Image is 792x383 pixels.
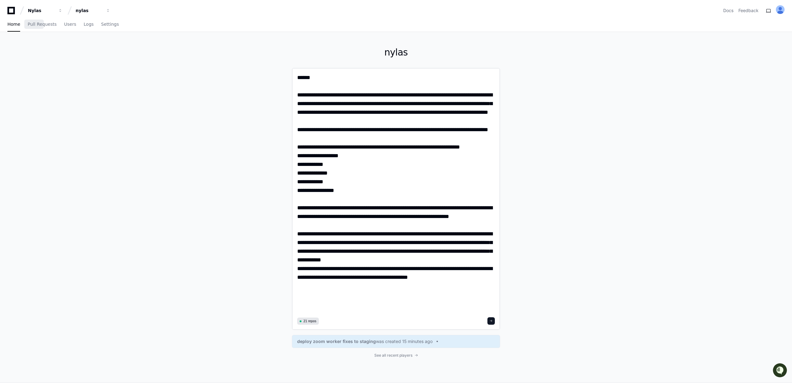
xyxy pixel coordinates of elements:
a: Home [7,17,20,32]
a: Docs [723,7,733,14]
a: deploy zoom worker fixes to stagingwas created 15 minutes ago [297,338,495,345]
button: Feedback [738,7,759,14]
div: Nylas [28,7,55,14]
span: Pylon [62,65,75,70]
img: ALV-UjU-Uivu_cc8zlDcn2c9MNEgVYayUocKx0gHV_Yy_SMunaAAd7JZxK5fgww1Mi-cdUJK5q-hvUHnPErhbMG5W0ta4bF9-... [776,5,785,14]
div: We're offline, but we'll be back soon! [21,52,90,57]
a: Users [64,17,76,32]
button: nylas [73,5,113,16]
a: See all recent players [292,353,500,358]
a: Powered byPylon [44,65,75,70]
img: 1756235613930-3d25f9e4-fa56-45dd-b3ad-e072dfbd1548 [6,46,17,57]
div: Welcome [6,25,113,35]
span: was created 15 minutes ago [376,338,433,345]
div: nylas [76,7,102,14]
span: Home [7,22,20,26]
button: Nylas [25,5,65,16]
img: PlayerZero [6,6,19,19]
span: Users [64,22,76,26]
span: See all recent players [374,353,412,358]
span: Logs [84,22,94,26]
a: Settings [101,17,119,32]
iframe: Open customer support [772,363,789,379]
button: Start new chat [105,48,113,56]
span: deploy zoom worker fixes to staging [297,338,376,345]
a: Logs [84,17,94,32]
span: 21 repos [303,319,316,323]
span: Pull Requests [28,22,56,26]
div: Start new chat [21,46,102,52]
a: Pull Requests [28,17,56,32]
h1: nylas [292,47,500,58]
span: Settings [101,22,119,26]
